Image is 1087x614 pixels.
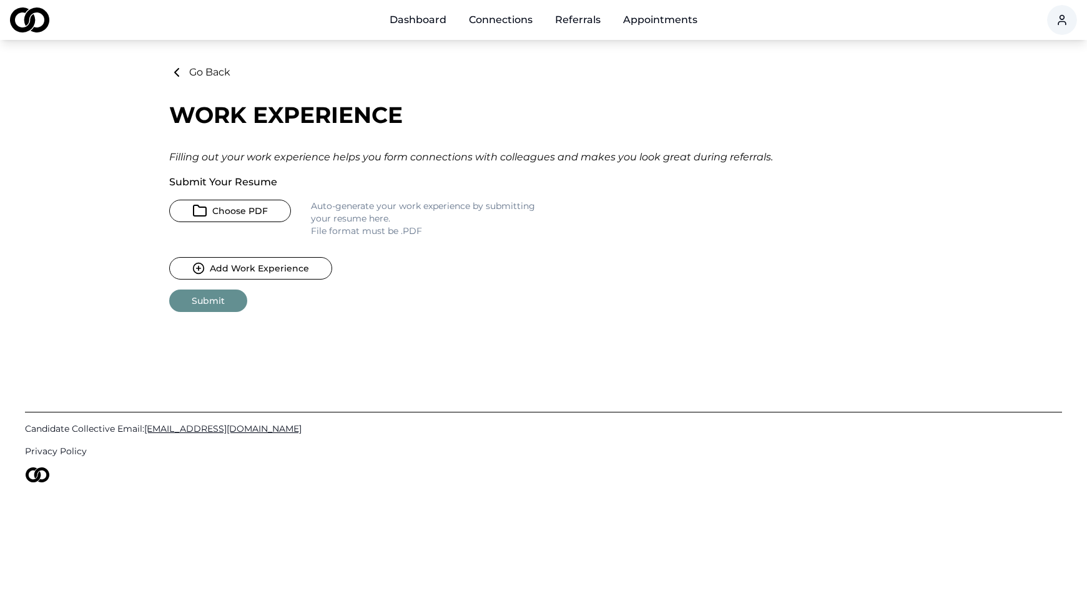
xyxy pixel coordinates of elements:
[459,7,543,32] a: Connections
[169,150,918,165] div: Filling out your work experience helps you form connections with colleagues and makes you look gr...
[613,7,707,32] a: Appointments
[169,102,918,127] div: Work Experience
[169,200,291,222] button: Choose PDF
[169,290,247,312] button: Submit
[311,200,544,237] p: Auto-generate your work experience by submitting your resume here.
[25,445,1062,457] a: Privacy Policy
[25,422,1062,435] a: Candidate Collective Email:[EMAIL_ADDRESS][DOMAIN_NAME]
[169,257,332,280] button: Add Work Experience
[10,7,49,32] img: logo
[169,176,277,188] label: Submit Your Resume
[311,225,544,237] div: File format must be .PDF
[380,7,707,32] nav: Main
[169,65,230,80] button: Go Back
[25,467,50,482] img: logo
[144,423,302,434] span: [EMAIL_ADDRESS][DOMAIN_NAME]
[545,7,611,32] a: Referrals
[380,7,456,32] a: Dashboard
